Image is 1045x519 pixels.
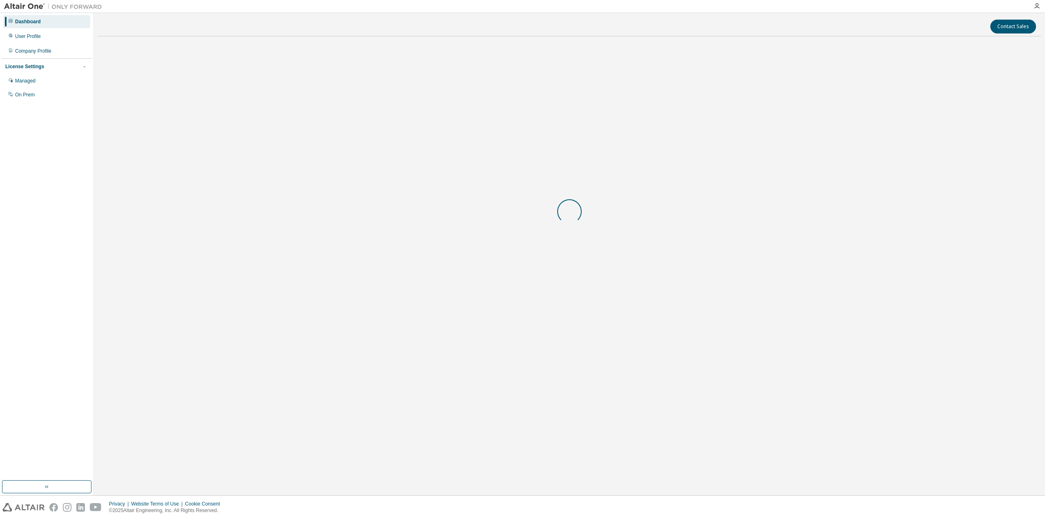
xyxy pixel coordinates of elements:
div: Privacy [109,501,131,507]
img: facebook.svg [49,503,58,512]
img: Altair One [4,2,106,11]
div: Cookie Consent [185,501,225,507]
div: User Profile [15,33,41,40]
img: linkedin.svg [76,503,85,512]
p: © 2025 Altair Engineering, Inc. All Rights Reserved. [109,507,225,514]
div: On Prem [15,91,35,98]
img: instagram.svg [63,503,71,512]
div: Dashboard [15,18,41,25]
div: License Settings [5,63,44,70]
img: altair_logo.svg [2,503,44,512]
div: Company Profile [15,48,51,54]
div: Managed [15,78,36,84]
button: Contact Sales [990,20,1036,33]
img: youtube.svg [90,503,102,512]
div: Website Terms of Use [131,501,185,507]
